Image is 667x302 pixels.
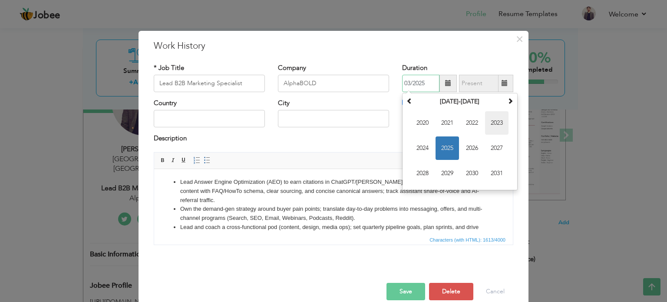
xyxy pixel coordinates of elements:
label: * Job Title [154,63,184,73]
span: 2026 [460,136,484,160]
button: Close [512,32,526,46]
span: 2020 [411,111,434,135]
span: 2027 [485,136,509,160]
iframe: Rich Text Editor, workEditor [154,169,513,234]
input: Present [459,75,499,92]
th: Select Decade [415,95,505,108]
span: 2022 [460,111,484,135]
label: Company [278,63,306,73]
span: 2023 [485,111,509,135]
a: Insert/Remove Numbered List [192,156,201,165]
span: × [516,31,523,47]
span: Next Decade [507,98,513,104]
span: 2028 [411,162,434,185]
label: Description [154,134,187,143]
label: Country [154,99,177,108]
div: Statistics [428,236,508,244]
button: Delete [429,283,473,300]
button: Save [386,283,425,300]
a: Italic [168,156,178,165]
a: Underline [179,156,188,165]
span: 2029 [436,162,459,185]
a: Bold [158,156,168,165]
span: Characters (with HTML): 1613/4000 [428,236,507,244]
a: Insert/Remove Bulleted List [202,156,212,165]
label: Duration [402,63,427,73]
span: 2024 [411,136,434,160]
input: From [402,75,439,92]
label: City [278,99,290,108]
li: Lead and coach a cross-functional pod (content, design, media ops); set quarterly pipeline goals,... [26,54,333,72]
span: 2030 [460,162,484,185]
h3: Work History [154,40,513,53]
span: 2031 [485,162,509,185]
span: Previous Decade [406,98,413,104]
button: Cancel [477,283,513,300]
span: 2021 [436,111,459,135]
span: 2025 [436,136,459,160]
